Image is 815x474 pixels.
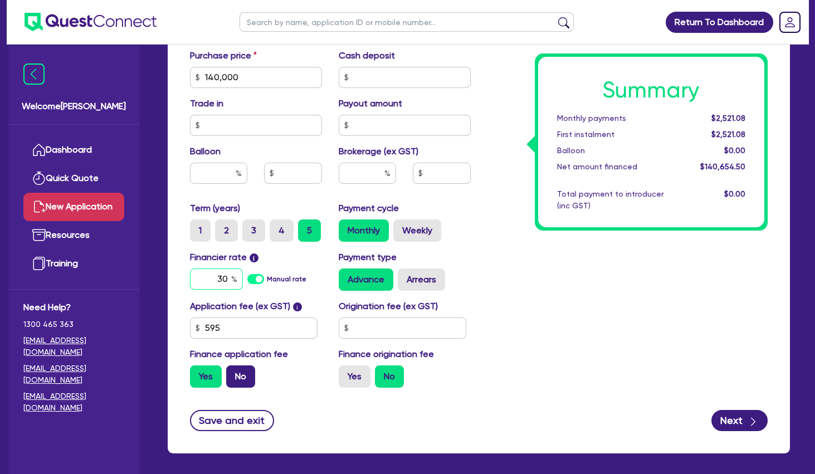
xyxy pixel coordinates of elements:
[339,268,393,291] label: Advance
[293,302,302,311] span: i
[32,200,46,213] img: new-application
[724,189,745,198] span: $0.00
[23,390,124,414] a: [EMAIL_ADDRESS][DOMAIN_NAME]
[724,146,745,155] span: $0.00
[25,13,157,31] img: quest-connect-logo-blue
[339,300,438,313] label: Origination fee (ex GST)
[557,77,746,104] h1: Summary
[339,97,402,110] label: Payout amount
[23,301,124,314] span: Need Help?
[190,300,290,313] label: Application fee (ex GST)
[23,136,124,164] a: Dashboard
[23,335,124,358] a: [EMAIL_ADDRESS][DOMAIN_NAME]
[375,365,404,388] label: No
[32,257,46,270] img: training
[549,161,686,173] div: Net amount financed
[23,319,124,330] span: 1300 465 363
[549,129,686,140] div: First instalment
[240,12,574,32] input: Search by name, application ID or mobile number...
[711,130,745,139] span: $2,521.08
[700,162,745,171] span: $140,654.50
[226,365,255,388] label: No
[339,251,397,264] label: Payment type
[190,410,274,431] button: Save and exit
[267,274,306,284] label: Manual rate
[32,172,46,185] img: quick-quote
[711,410,768,431] button: Next
[549,188,686,212] div: Total payment to introducer (inc GST)
[23,164,124,193] a: Quick Quote
[339,49,395,62] label: Cash deposit
[242,219,265,242] label: 3
[190,49,257,62] label: Purchase price
[339,348,434,361] label: Finance origination fee
[393,219,441,242] label: Weekly
[190,348,288,361] label: Finance application fee
[298,219,321,242] label: 5
[398,268,445,291] label: Arrears
[250,253,258,262] span: i
[190,251,258,264] label: Financier rate
[666,12,773,33] a: Return To Dashboard
[23,250,124,278] a: Training
[23,193,124,221] a: New Application
[190,145,221,158] label: Balloon
[22,100,126,113] span: Welcome [PERSON_NAME]
[215,219,238,242] label: 2
[339,145,418,158] label: Brokerage (ex GST)
[339,202,399,215] label: Payment cycle
[775,8,804,37] a: Dropdown toggle
[270,219,294,242] label: 4
[32,228,46,242] img: resources
[339,365,370,388] label: Yes
[23,63,45,85] img: icon-menu-close
[23,363,124,386] a: [EMAIL_ADDRESS][DOMAIN_NAME]
[549,113,686,124] div: Monthly payments
[549,145,686,157] div: Balloon
[190,365,222,388] label: Yes
[339,219,389,242] label: Monthly
[190,97,223,110] label: Trade in
[190,202,240,215] label: Term (years)
[190,219,211,242] label: 1
[711,114,745,123] span: $2,521.08
[23,221,124,250] a: Resources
